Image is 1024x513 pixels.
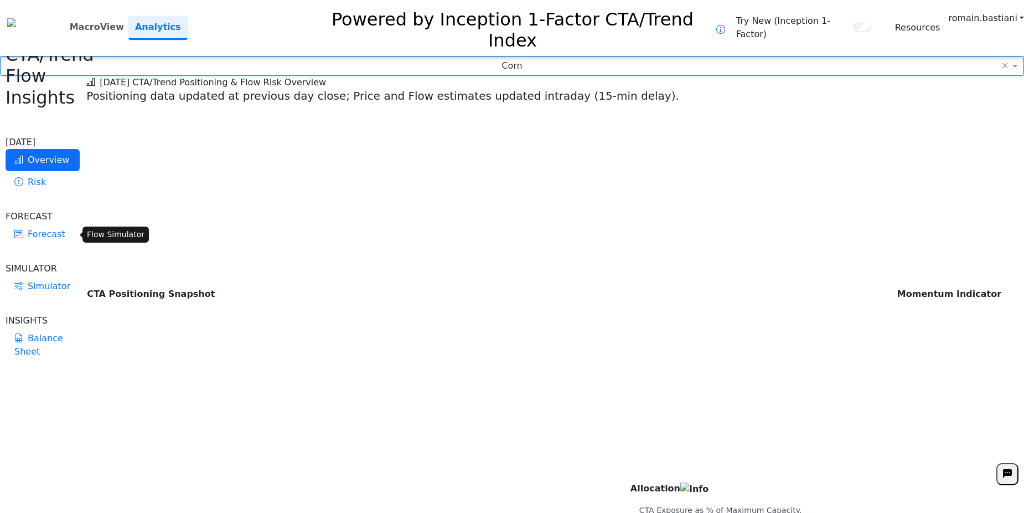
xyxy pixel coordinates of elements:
span: Clear value [1000,57,1010,75]
a: Resources [895,21,940,34]
div: SIMULATOR [6,262,80,275]
a: Balance Sheet [6,327,80,363]
span: [DATE] CTA/Trend Positioning & Flow Risk Overview [86,77,326,88]
span: Corn [501,60,522,71]
div: Flow Simulator [82,227,149,243]
a: Overview [6,149,80,171]
img: Info [680,483,708,496]
img: logo%20black.png [7,18,16,27]
div: [DATE] [6,136,80,149]
th: CTA Positioning Snapshot [86,107,897,481]
a: Forecast [6,223,80,245]
div: FORECAST [6,210,80,223]
a: Analytics [128,16,188,40]
span: × [1001,60,1009,70]
div: INSIGHTS [6,314,80,327]
h2: Powered by Inception 1-Factor CTA/Trend Index [309,4,716,52]
a: romain.bastiani [948,12,1024,25]
a: Risk [6,171,80,193]
a: MacroView [65,16,128,38]
span: Try New (Inception 1-Factor) [736,14,848,41]
h2: CTA/Trend Flow Insights [6,44,80,108]
h5: Positioning data updated at previous day close; Price and Flow estimates updated intraday (15-min... [86,89,1024,102]
a: Simulator [6,275,80,297]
